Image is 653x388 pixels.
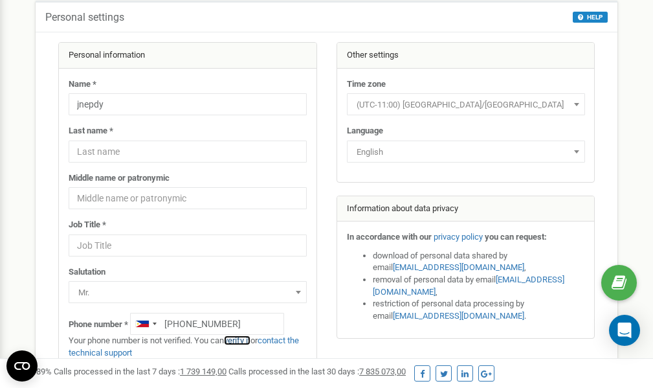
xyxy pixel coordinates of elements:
[337,43,595,69] div: Other settings
[69,281,307,303] span: Mr.
[228,367,406,376] span: Calls processed in the last 30 days :
[69,234,307,257] input: Job Title
[393,311,524,321] a: [EMAIL_ADDRESS][DOMAIN_NAME]
[347,125,383,137] label: Language
[434,232,483,242] a: privacy policy
[180,367,227,376] u: 1 739 149,00
[224,336,250,345] a: verify it
[45,12,124,23] h5: Personal settings
[485,232,547,242] strong: you can request:
[347,78,386,91] label: Time zone
[347,93,585,115] span: (UTC-11:00) Pacific/Midway
[351,96,581,114] span: (UTC-11:00) Pacific/Midway
[373,250,585,274] li: download of personal data shared by email ,
[69,266,105,279] label: Salutation
[351,143,581,161] span: English
[359,367,406,376] u: 7 835 073,00
[373,274,585,298] li: removal of personal data by email ,
[69,172,170,185] label: Middle name or patronymic
[347,232,432,242] strong: In accordance with our
[54,367,227,376] span: Calls processed in the last 7 days :
[69,219,106,231] label: Job Title *
[6,350,38,382] button: Open CMP widget
[73,284,302,302] span: Mr.
[573,12,608,23] button: HELP
[69,187,307,209] input: Middle name or patronymic
[347,141,585,163] span: English
[69,141,307,163] input: Last name
[59,43,316,69] div: Personal information
[393,262,524,272] a: [EMAIL_ADDRESS][DOMAIN_NAME]
[131,314,160,334] div: Telephone country code
[69,78,96,91] label: Name *
[609,315,640,346] div: Open Intercom Messenger
[69,336,299,358] a: contact the technical support
[337,196,595,222] div: Information about data privacy
[373,275,564,297] a: [EMAIL_ADDRESS][DOMAIN_NAME]
[69,125,113,137] label: Last name *
[373,298,585,322] li: restriction of personal data processing by email .
[69,319,128,331] label: Phone number *
[69,93,307,115] input: Name
[69,335,307,359] p: Your phone number is not verified. You can or
[130,313,284,335] input: +1-800-555-55-55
